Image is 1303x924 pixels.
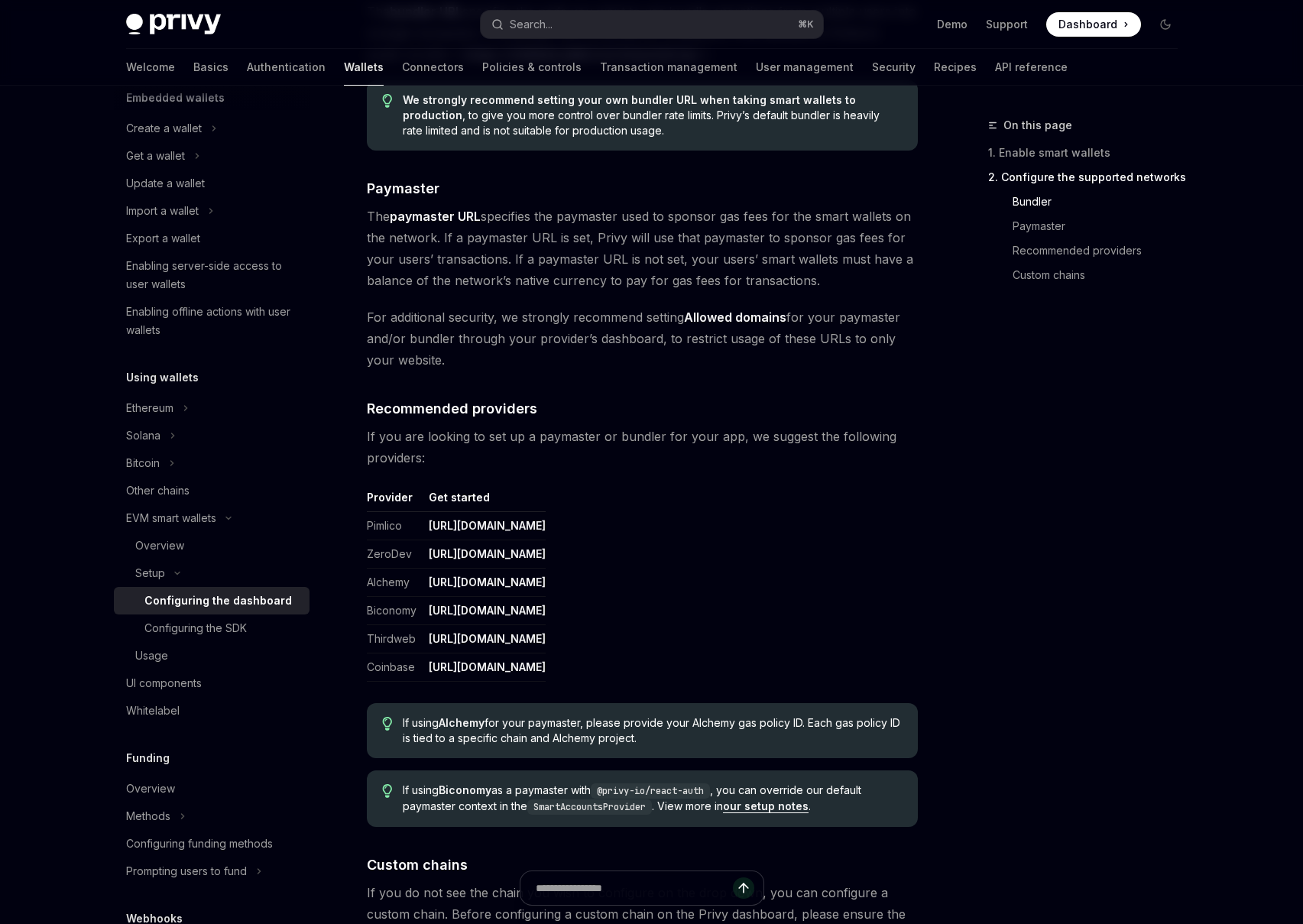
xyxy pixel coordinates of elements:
h5: Using wallets [126,368,199,387]
div: Create a wallet [126,119,202,138]
a: [URL][DOMAIN_NAME] [429,660,546,674]
div: Whitelabel [126,702,180,720]
div: Export a wallet [126,229,200,248]
strong: paymaster URL [390,209,481,224]
a: Wallets [344,49,384,86]
a: Dashboard [1046,12,1141,37]
div: Get a wallet [126,147,185,165]
strong: Alchemy [439,716,485,729]
strong: Allowed domains [684,310,786,325]
a: Configuring the dashboard [114,587,310,614]
a: Custom chains [1013,263,1190,287]
span: If using for your paymaster, please provide your Alchemy gas policy ID. Each gas policy ID is tie... [403,715,902,746]
a: [URL][DOMAIN_NAME] [429,575,546,589]
div: Configuring funding methods [126,835,273,853]
span: The specifies the paymaster used to sponsor gas fees for the smart wallets on the network. If a p... [367,206,918,291]
div: Enabling server-side access to user wallets [126,257,300,293]
div: Other chains [126,481,190,500]
a: Transaction management [600,49,737,86]
div: Enabling offline actions with user wallets [126,303,300,339]
span: If you are looking to set up a paymaster or bundler for your app, we suggest the following provid... [367,426,918,468]
a: [URL][DOMAIN_NAME] [429,547,546,561]
a: Update a wallet [114,170,310,197]
a: Configuring the SDK [114,614,310,642]
a: UI components [114,669,310,697]
a: Welcome [126,49,175,86]
span: ⌘ K [798,18,814,31]
a: Demo [937,17,968,32]
td: Pimlico [367,512,423,540]
a: Overview [114,775,310,802]
a: Bundler [1013,190,1190,214]
a: Authentication [247,49,326,86]
th: Get started [423,490,546,512]
a: [URL][DOMAIN_NAME] [429,519,546,533]
a: [URL][DOMAIN_NAME] [429,632,546,646]
a: Whitelabel [114,697,310,725]
svg: Tip [382,717,393,731]
th: Provider [367,490,423,512]
span: Paymaster [367,178,439,199]
span: Custom chains [367,854,468,875]
td: Coinbase [367,653,423,682]
code: SmartAccountsProvider [527,799,652,815]
a: Overview [114,532,310,559]
a: [URL][DOMAIN_NAME] [429,604,546,618]
div: Configuring the dashboard [144,592,292,610]
td: Thirdweb [367,625,423,653]
div: Import a wallet [126,202,199,220]
h5: Funding [126,749,170,767]
td: ZeroDev [367,540,423,569]
span: , to give you more control over bundler rate limits. Privy’s default bundler is heavily rate limi... [403,92,902,138]
a: Recipes [934,49,977,86]
a: Enabling offline actions with user wallets [114,298,310,344]
a: Enabling server-side access to user wallets [114,252,310,298]
a: Configuring funding methods [114,830,310,858]
div: Overview [126,780,175,798]
button: Toggle dark mode [1153,12,1178,37]
td: Biconomy [367,597,423,625]
div: Configuring the SDK [144,619,247,637]
a: Paymaster [1013,214,1190,238]
span: On this page [1003,116,1072,135]
button: Search...⌘K [481,11,823,38]
a: Connectors [402,49,464,86]
svg: Tip [382,94,393,108]
div: UI components [126,674,202,692]
div: Usage [135,647,168,665]
a: Other chains [114,477,310,504]
a: Security [872,49,916,86]
a: API reference [995,49,1068,86]
a: Policies & controls [482,49,582,86]
a: Export a wallet [114,225,310,252]
div: Prompting users to fund [126,862,247,880]
a: 2. Configure the supported networks [988,165,1190,190]
a: 1. Enable smart wallets [988,141,1190,165]
div: Bitcoin [126,454,160,472]
img: dark logo [126,14,221,35]
span: For additional security, we strongly recommend setting for your paymaster and/or bundler through ... [367,306,918,371]
a: Usage [114,642,310,669]
div: Setup [135,564,165,582]
button: Send message [733,877,754,899]
div: Update a wallet [126,174,205,193]
a: Support [986,17,1028,32]
a: Recommended providers [1013,238,1190,263]
div: Search... [510,15,553,34]
span: If using as a paymaster with , you can override our default paymaster context in the . View more ... [403,783,902,815]
div: Methods [126,807,170,825]
a: Basics [193,49,229,86]
td: Alchemy [367,569,423,597]
code: @privy-io/react-auth [591,783,710,799]
a: User management [756,49,854,86]
strong: We strongly recommend setting your own bundler URL when taking smart wallets to production [403,93,856,122]
div: Overview [135,537,184,555]
div: EVM smart wallets [126,509,216,527]
div: Solana [126,426,160,445]
svg: Tip [382,784,393,798]
a: our setup notes [723,799,809,813]
strong: Biconomy [439,783,491,796]
span: Recommended providers [367,398,537,419]
span: Dashboard [1058,17,1117,32]
div: Ethereum [126,399,173,417]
